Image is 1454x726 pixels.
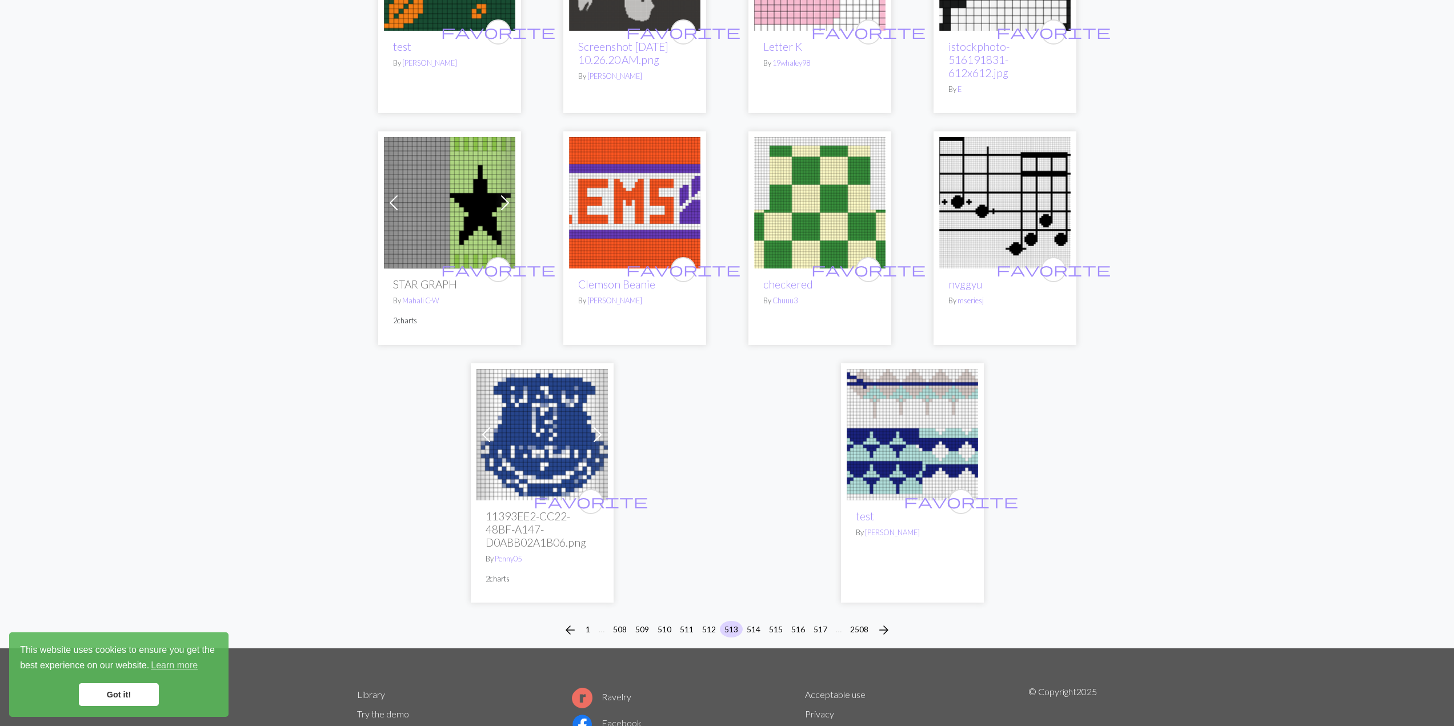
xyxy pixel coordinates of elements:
i: Previous [563,623,577,637]
i: favourite [626,258,740,281]
a: [PERSON_NAME] [587,71,642,81]
button: favourite [486,257,511,282]
p: 2 charts [486,573,599,584]
button: 2508 [846,621,873,637]
a: checkered [763,278,813,291]
button: 1 [581,621,595,637]
a: istockphoto-516191831-612x612.jpg [948,40,1010,79]
p: By [486,553,599,564]
button: 512 [698,621,720,637]
button: 511 [675,621,698,637]
button: 517 [809,621,832,637]
button: favourite [1041,19,1066,45]
a: test [856,510,874,523]
button: favourite [578,489,603,514]
img: nvggyu [939,137,1071,268]
button: favourite [671,19,696,45]
span: favorite [441,260,555,278]
span: arrow_back [563,622,577,638]
a: Privacy [805,708,834,719]
p: By [578,295,691,306]
a: Ravelry [572,691,631,702]
button: favourite [948,489,974,514]
h2: STAR GRAPH [393,278,506,291]
i: favourite [626,21,740,43]
span: favorite [626,260,740,278]
button: favourite [671,257,696,282]
a: Mahali C-W [402,296,439,305]
p: 2 charts [393,315,506,326]
a: Screenshot [DATE] 10.26.20 AM.png [578,40,668,66]
p: By [578,71,691,82]
button: Next [872,621,895,639]
a: E [958,85,962,94]
span: favorite [534,492,648,510]
p: By [948,295,1062,306]
a: Letter K [763,40,802,53]
span: favorite [996,260,1111,278]
i: favourite [441,258,555,281]
img: STAR GRAPH (Left Hand Glove) [384,137,515,268]
img: checkered [754,137,886,268]
button: 510 [653,621,676,637]
button: favourite [856,19,881,45]
span: arrow_forward [877,622,891,638]
a: 11393EE2-CC22-48BF-A147-D0ABB02A1B06.png [476,428,608,439]
button: favourite [486,19,511,45]
a: STAR GRAPH (Left Hand Glove) [384,196,515,207]
button: 513 [720,621,743,637]
a: Chuuu3 [772,296,798,305]
a: 19whaley98 [772,58,810,67]
div: cookieconsent [9,632,229,717]
a: dismiss cookie message [79,683,159,706]
a: Acceptable use [805,689,866,700]
p: By [856,527,969,538]
span: favorite [811,23,926,41]
nav: Page navigation [559,621,895,639]
button: favourite [856,257,881,282]
i: favourite [811,258,926,281]
i: favourite [996,258,1111,281]
p: By [763,295,876,306]
img: Clemson Beanie 1 [569,137,700,268]
a: [PERSON_NAME] [865,528,920,537]
a: mseriesj [958,296,984,305]
a: Clemson Beanie [578,278,655,291]
p: By [393,295,506,306]
a: checkered [754,196,886,207]
p: By [763,58,876,69]
i: favourite [904,490,1018,513]
img: 11393EE2-CC22-48BF-A147-D0ABB02A1B06.png [476,369,608,500]
img: test [847,369,978,500]
p: By [393,58,506,69]
a: [PERSON_NAME] [402,58,457,67]
a: [PERSON_NAME] [587,296,642,305]
span: favorite [996,23,1111,41]
button: 515 [764,621,787,637]
i: favourite [996,21,1111,43]
i: favourite [441,21,555,43]
i: favourite [534,490,648,513]
a: test [393,40,411,53]
button: 509 [631,621,654,637]
button: 516 [787,621,810,637]
a: nvggyu [939,196,1071,207]
a: Library [357,689,385,700]
p: By [948,84,1062,95]
i: Next [877,623,891,637]
button: 514 [742,621,765,637]
button: favourite [1041,257,1066,282]
a: Penny05 [495,554,522,563]
span: favorite [811,260,926,278]
span: This website uses cookies to ensure you get the best experience on our website. [20,643,218,674]
span: favorite [441,23,555,41]
i: favourite [811,21,926,43]
span: favorite [626,23,740,41]
img: Ravelry logo [572,688,592,708]
a: learn more about cookies [149,657,199,674]
button: 508 [608,621,631,637]
button: Previous [559,621,582,639]
h2: 11393EE2-CC22-48BF-A147-D0ABB02A1B06.png [486,510,599,549]
a: test [847,428,978,439]
a: Clemson Beanie 1 [569,196,700,207]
